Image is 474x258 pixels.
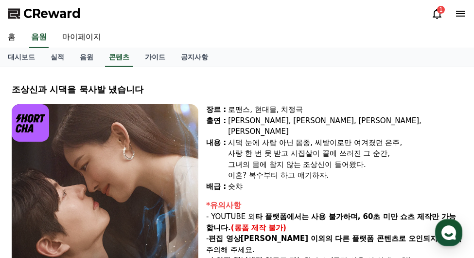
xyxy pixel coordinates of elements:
[228,170,462,181] div: 이혼? 복수부터 하고 얘기하자.
[431,8,443,19] a: 1
[8,6,81,21] a: CReward
[206,211,462,233] p: - YOUTUBE 외
[206,200,462,211] div: *유의사항
[29,27,49,48] a: 음원
[228,181,462,192] div: 숏챠
[231,223,286,232] strong: (롱폼 제작 불가)
[206,212,456,232] strong: 타 플랫폼에서는 사용 불가하며, 60초 미만 쇼츠 제작만 가능합니다.
[228,137,462,148] div: 시댁 눈에 사람 아닌 몸종, 씨받이로만 여겨졌던 은주,
[54,27,109,48] a: 마이페이지
[12,104,49,142] img: logo
[228,159,462,170] div: 그녀의 몸에 참지 않는 조상신이 들어왔다.
[206,115,226,137] div: 출연 :
[206,181,226,192] div: 배급 :
[43,48,72,67] a: 실적
[437,6,445,14] div: 1
[206,233,462,255] p: - 주의해 주세요.
[228,104,462,115] div: 로맨스, 현대물, 치정극
[23,6,81,21] span: CReward
[228,148,462,159] div: 사랑 한 번 못 받고 시집살이 끝에 쓰러진 그 순간,
[228,115,462,137] div: [PERSON_NAME], [PERSON_NAME], [PERSON_NAME], [PERSON_NAME]
[206,104,226,115] div: 장르 :
[335,234,462,243] strong: 다른 플랫폼 콘텐츠로 오인되지 않도록
[12,83,462,96] div: 조상신과 시댁을 묵사발 냈습니다
[137,48,173,67] a: 가이드
[105,48,133,67] a: 콘텐츠
[209,234,333,243] strong: 편집 영상[PERSON_NAME] 이외의
[173,48,216,67] a: 공지사항
[72,48,101,67] a: 음원
[206,137,226,181] div: 내용 :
